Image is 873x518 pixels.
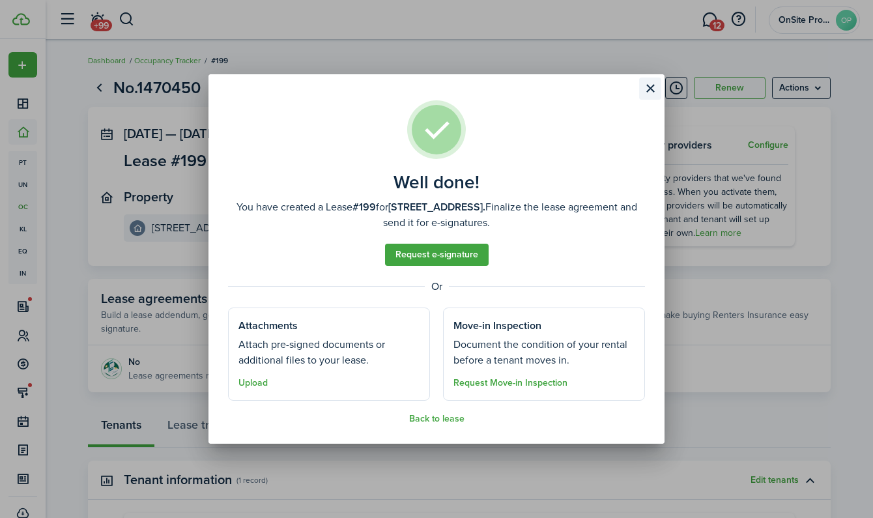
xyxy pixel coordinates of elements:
well-done-title: Well done! [394,172,479,193]
button: Request Move-in Inspection [453,378,567,388]
well-done-section-title: Move-in Inspection [453,318,541,334]
b: [STREET_ADDRESS]. [388,199,485,214]
well-done-section-description: Attach pre-signed documents or additional files to your lease. [238,337,420,368]
button: Back to lease [409,414,465,424]
button: Upload [238,378,268,388]
well-done-section-title: Attachments [238,318,298,334]
b: #199 [352,199,376,214]
well-done-section-description: Document the condition of your rental before a tenant moves in. [453,337,635,368]
well-done-separator: Or [228,279,645,295]
button: Close modal [639,78,661,100]
well-done-description: You have created a Lease for Finalize the lease agreement and send it for e-signatures. [228,199,645,231]
a: Request e-signature [385,244,489,266]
